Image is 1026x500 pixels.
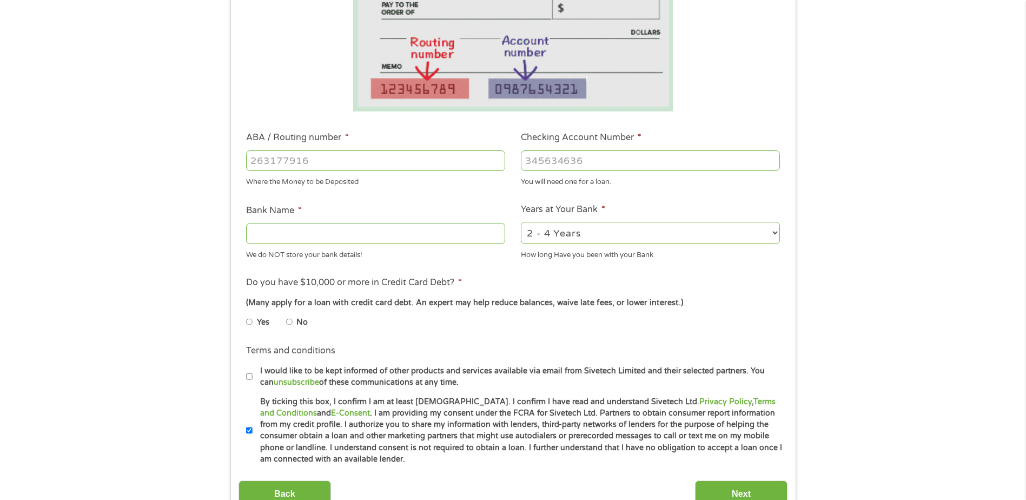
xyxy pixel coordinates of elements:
label: Do you have $10,000 or more in Credit Card Debt? [246,277,462,288]
input: 263177916 [246,150,505,171]
div: You will need one for a loan. [521,173,780,188]
div: How long Have you been with your Bank [521,246,780,260]
div: (Many apply for a loan with credit card debt. An expert may help reduce balances, waive late fees... [246,297,779,309]
label: No [296,317,308,328]
label: Terms and conditions [246,345,335,357]
div: Where the Money to be Deposited [246,173,505,188]
label: Yes [257,317,269,328]
label: Years at Your Bank [521,204,605,215]
label: ABA / Routing number [246,132,349,143]
label: By ticking this box, I confirm I am at least [DEMOGRAPHIC_DATA]. I confirm I have read and unders... [253,396,783,465]
a: Terms and Conditions [260,397,776,418]
label: Bank Name [246,205,302,216]
a: E-Consent [331,409,370,418]
a: Privacy Policy [699,397,752,406]
label: Checking Account Number [521,132,641,143]
div: We do NOT store your bank details! [246,246,505,260]
input: 345634636 [521,150,780,171]
a: unsubscribe [274,378,319,387]
label: I would like to be kept informed of other products and services available via email from Sivetech... [253,365,783,389]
